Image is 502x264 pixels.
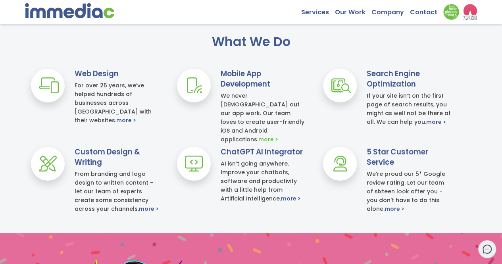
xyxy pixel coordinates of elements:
a: more > [116,116,136,125]
a: Our Work [335,4,371,16]
a: Company [371,4,410,16]
img: Down [443,4,459,20]
img: logo2_wea_nobg.webp [463,4,477,20]
h3: Web Design [75,69,160,79]
h3: 5 Star Customer Service [367,147,452,168]
h3: Search Engine Optimization [367,69,452,89]
img: immediac [25,3,114,18]
a: Contact [410,4,443,16]
a: Services [301,4,335,16]
a: more > [426,118,446,126]
h4: AI isn’t going anywhere. Improve your chatbots, software and productivity with a little help from... [221,159,306,203]
h4: If your site isn’t on the first page of search results, you might as well not be there at all. We... [367,91,452,126]
a: more > [258,135,278,144]
h4: We’re proud our 5* Google review rating. Let our team of sixteen look after you - you don’t have ... [367,170,452,213]
h3: Mobile App Development [221,69,306,89]
a: more > [139,204,159,213]
h4: From branding and logo design to written content - let our team of experts create some consistenc... [75,170,160,213]
h3: Custom Design & Writing [75,147,160,168]
a: more > [281,194,301,203]
a: more > [385,204,404,213]
h4: We never [DEMOGRAPHIC_DATA] out our app work. Our team loves to create user-friendly iOS and Andr... [221,91,306,144]
h3: ChatGPT AI Integrator [221,147,306,157]
h4: For over 25 years, we’ve helped hundreds of businesses across [GEOGRAPHIC_DATA] with their websites. [75,81,160,125]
